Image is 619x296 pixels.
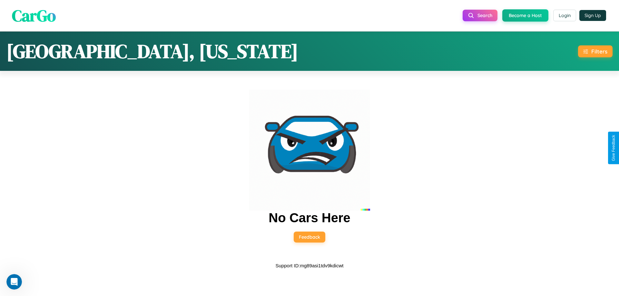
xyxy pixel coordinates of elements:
p: Support ID: mg89asi1tdv9kdicwt [276,261,344,270]
h2: No Cars Here [269,211,350,225]
button: Login [553,10,576,21]
h1: [GEOGRAPHIC_DATA], [US_STATE] [6,38,298,64]
span: CarGo [12,4,56,26]
div: Give Feedback [611,135,616,161]
button: Become a Host [502,9,548,22]
iframe: Intercom live chat [6,274,22,290]
button: Sign Up [579,10,606,21]
span: Search [477,13,492,18]
button: Search [463,10,497,21]
img: car [249,90,370,211]
button: Feedback [294,232,325,243]
div: Filters [591,48,607,55]
button: Filters [578,45,613,57]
